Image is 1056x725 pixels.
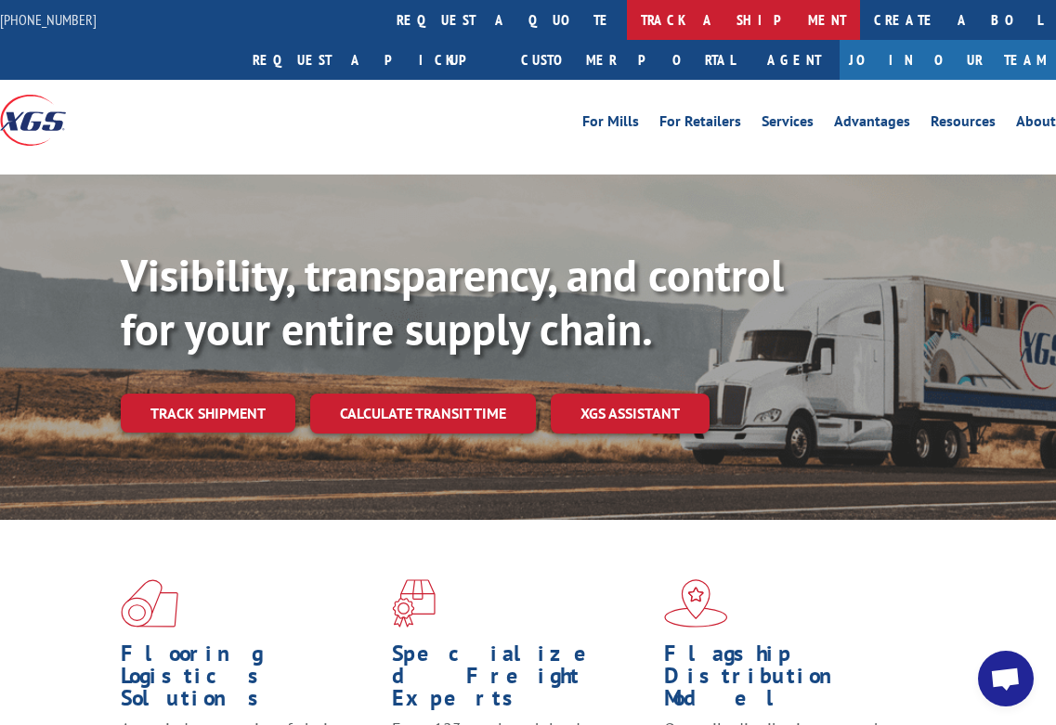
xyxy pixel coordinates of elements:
[392,579,436,628] img: xgs-icon-focused-on-flooring-red
[840,40,1056,80] a: Join Our Team
[239,40,507,80] a: Request a pickup
[121,579,178,628] img: xgs-icon-total-supply-chain-intelligence-red
[507,40,749,80] a: Customer Portal
[664,579,728,628] img: xgs-icon-flagship-distribution-model-red
[664,642,921,719] h1: Flagship Distribution Model
[978,651,1034,706] div: Open chat
[551,394,710,434] a: XGS ASSISTANT
[121,246,784,357] b: Visibility, transparency, and control for your entire supply chain.
[931,114,996,135] a: Resources
[392,642,649,719] h1: Specialized Freight Experts
[1016,114,1056,135] a: About
[310,394,536,434] a: Calculate transit time
[659,114,741,135] a: For Retailers
[582,114,639,135] a: For Mills
[121,642,378,719] h1: Flooring Logistics Solutions
[834,114,910,135] a: Advantages
[121,394,295,433] a: Track shipment
[762,114,814,135] a: Services
[749,40,840,80] a: Agent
